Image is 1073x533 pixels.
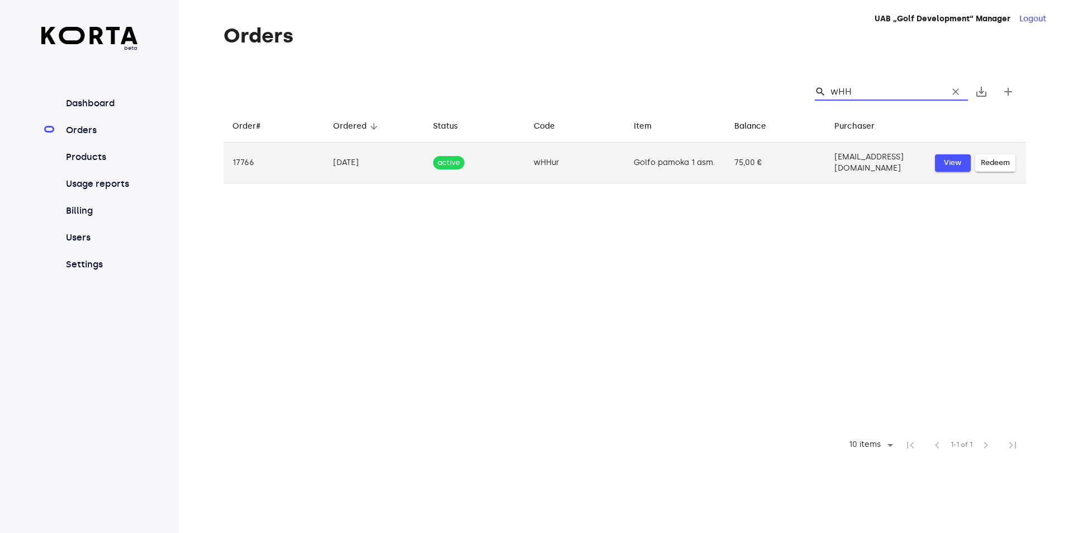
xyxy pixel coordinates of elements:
[41,44,138,52] span: beta
[232,120,260,133] div: Order#
[1019,13,1046,25] button: Logout
[333,120,381,133] span: Ordered
[875,14,1010,23] strong: UAB „Golf Development“ Manager
[968,78,995,105] button: Export
[1001,85,1015,98] span: add
[64,177,138,191] a: Usage reports
[64,150,138,164] a: Products
[935,154,971,172] button: View
[830,83,939,101] input: Search
[951,440,972,451] span: 1-1 of 1
[897,432,924,459] span: First Page
[232,120,275,133] span: Order#
[834,120,875,133] div: Purchaser
[825,143,926,183] td: [EMAIL_ADDRESS][DOMAIN_NAME]
[972,432,999,459] span: Next Page
[64,258,138,271] a: Settings
[324,143,425,183] td: [DATE]
[995,78,1022,105] button: Create new gift card
[943,79,968,104] button: Clear Search
[634,120,652,133] div: Item
[433,120,472,133] span: Status
[734,120,766,133] div: Balance
[333,120,367,133] div: Ordered
[369,121,379,131] span: arrow_downward
[634,120,666,133] span: Item
[64,231,138,244] a: Users
[64,97,138,110] a: Dashboard
[534,120,555,133] div: Code
[725,143,826,183] td: 75,00 €
[224,25,1026,47] h1: Orders
[924,432,951,459] span: Previous Page
[842,437,897,454] div: 10 items
[433,158,464,168] span: active
[975,154,1015,172] button: Redeem
[834,120,889,133] span: Purchaser
[224,143,324,183] td: 17766
[941,157,965,169] span: View
[734,120,781,133] span: Balance
[534,120,569,133] span: Code
[950,86,961,97] span: clear
[999,432,1026,459] span: Last Page
[525,143,625,183] td: wHHur
[625,143,725,183] td: Golfo pamoka 1 asm.
[433,120,458,133] div: Status
[846,440,884,450] div: 10 items
[975,85,988,98] span: save_alt
[41,27,138,52] a: beta
[41,27,138,44] img: Korta
[64,204,138,218] a: Billing
[815,86,826,97] span: Search
[64,124,138,137] a: Orders
[981,157,1010,169] span: Redeem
